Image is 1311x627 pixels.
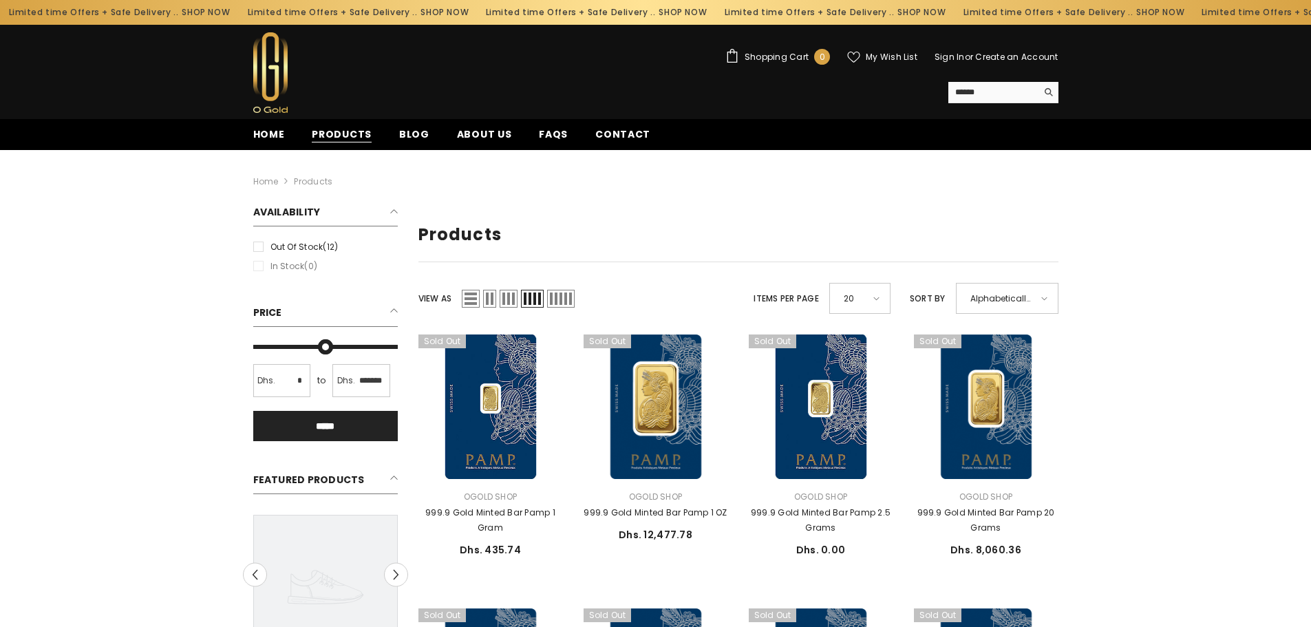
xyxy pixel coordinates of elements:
span: Home [253,127,285,141]
a: SHOP NOW [153,5,201,20]
span: Grid 5 [547,290,575,308]
span: Alphabetically, A-Z [970,288,1032,308]
span: Sold out [749,608,797,622]
a: SHOP NOW [391,5,439,20]
a: FAQs [525,127,582,150]
a: About us [443,127,526,150]
label: View as [418,291,452,306]
a: 999.9 Gold Minted Bar Pamp 20 Grams [914,505,1058,535]
span: Dhs. [337,373,356,388]
a: 999.9 Gold Minted Bar Pamp 1 OZ [584,334,728,479]
a: Blog [385,127,443,150]
div: Limited time Offers + Safe Delivery .. [925,1,1164,23]
span: (12) [323,241,338,253]
div: Limited time Offers + Safe Delivery .. [686,1,925,23]
span: Sold out [914,334,962,348]
span: My Wish List [866,53,917,61]
span: About us [457,127,512,141]
span: FAQs [539,127,568,141]
a: Ogold Shop [629,491,682,502]
button: Next [384,563,408,587]
a: 999.9 Gold Minted Bar Pamp 1 OZ [584,505,728,520]
a: Ogold Shop [794,491,847,502]
a: 999.9 Gold Minted Bar Pamp 1 Gram [418,334,563,479]
span: Dhs. 435.74 [460,543,521,557]
span: 0 [820,50,825,65]
a: My Wish List [847,51,917,63]
button: Previous [243,563,267,587]
span: Dhs. [257,373,276,388]
div: 20 [829,283,891,314]
div: Limited time Offers + Safe Delivery .. [209,1,448,23]
label: Items per page [754,291,818,306]
span: Sold out [418,334,467,348]
h1: Products [418,225,1058,245]
span: Dhs. 12,477.78 [619,528,692,542]
a: Products [298,127,385,150]
span: Products [312,127,372,142]
span: Blog [399,127,429,141]
span: Grid 3 [500,290,518,308]
span: Shopping Cart [745,53,809,61]
span: Grid 2 [483,290,496,308]
div: Alphabetically, A-Z [956,283,1058,314]
span: Sold out [584,608,632,622]
a: 999.9 Gold Minted Bar Pamp 1 Gram [418,505,563,535]
span: Sold out [914,608,962,622]
div: Limited time Offers + Safe Delivery .. [448,1,687,23]
a: SHOP NOW [868,5,916,20]
a: 999.9 Gold Minted Bar Pamp 20 Grams [914,334,1058,479]
label: Sort by [910,291,946,306]
a: SHOP NOW [630,5,678,20]
span: Sold out [584,334,632,348]
a: Sign In [935,51,965,63]
a: Contact [582,127,664,150]
span: Sold out [418,608,467,622]
a: 999.9 Gold Minted Bar Pamp 2.5 Grams [749,334,893,479]
a: 999.9 Gold Minted Bar Pamp 2.5 Grams [749,505,893,535]
a: Home [239,127,299,150]
nav: breadcrumbs [253,150,1058,194]
span: Contact [595,127,650,141]
span: Dhs. 0.00 [796,543,846,557]
h2: Featured Products [253,469,398,494]
span: Grid 4 [521,290,544,308]
span: Price [253,306,282,319]
label: Out of stock [253,240,398,255]
a: Home [253,174,279,189]
span: Availability [253,205,321,219]
a: Create an Account [975,51,1058,63]
a: SHOP NOW [1107,5,1155,20]
a: Shopping Cart [725,49,830,65]
summary: Search [948,82,1058,103]
a: Ogold Shop [464,491,517,502]
button: Search [1037,82,1058,103]
span: to [313,373,330,388]
a: Products [294,176,332,187]
span: List [462,290,480,308]
span: Dhs. 8,060.36 [950,543,1021,557]
a: Ogold Shop [959,491,1012,502]
span: or [965,51,973,63]
img: Ogold Shop [253,32,288,113]
span: Sold out [749,334,797,348]
span: 20 [844,288,864,308]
